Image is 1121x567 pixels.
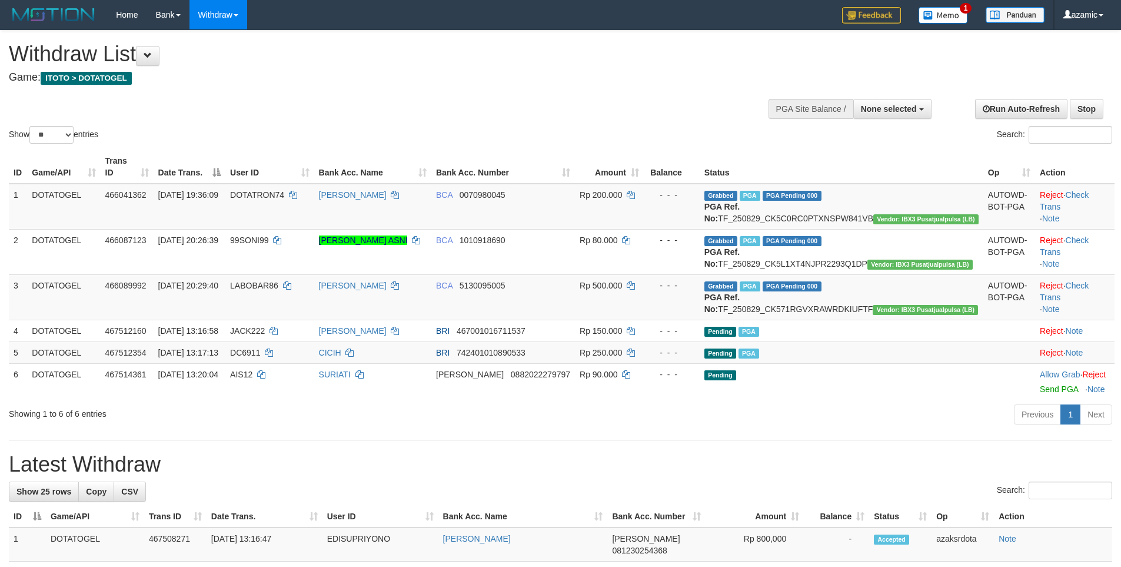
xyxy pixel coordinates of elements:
[457,326,525,336] span: Copy 467001016711537 to clipboard
[648,325,695,337] div: - - -
[704,349,736,359] span: Pending
[983,184,1035,230] td: AUTOWD-BOT-PGA
[1035,274,1115,320] td: · ·
[29,126,74,144] select: Showentries
[1035,229,1115,274] td: · ·
[983,274,1035,320] td: AUTOWD-BOT-PGA
[1042,259,1060,268] a: Note
[607,506,706,528] th: Bank Acc. Number: activate to sort column ascending
[314,150,431,184] th: Bank Acc. Name: activate to sort column ascending
[144,506,207,528] th: Trans ID: activate to sort column ascending
[46,528,144,562] td: DOTATOGEL
[704,281,737,291] span: Grabbed
[648,189,695,201] div: - - -
[580,281,622,290] span: Rp 500.000
[9,126,98,144] label: Show entries
[861,104,917,114] span: None selected
[739,327,759,337] span: Marked by azaksrdota
[41,72,132,85] span: ITOTO > DOTATOGEL
[648,280,695,291] div: - - -
[804,528,869,562] td: -
[457,348,525,357] span: Copy 742401010890533 to clipboard
[436,348,450,357] span: BRI
[1029,126,1112,144] input: Search:
[438,506,608,528] th: Bank Acc. Name: activate to sort column ascending
[319,326,387,336] a: [PERSON_NAME]
[9,341,27,363] td: 5
[9,229,27,274] td: 2
[704,191,737,201] span: Grabbed
[9,482,79,502] a: Show 25 rows
[322,506,438,528] th: User ID: activate to sort column ascending
[105,236,147,245] span: 466087123
[919,7,968,24] img: Button%20Memo.svg
[78,482,114,502] a: Copy
[740,236,760,246] span: Marked by azaksrdota
[319,281,387,290] a: [PERSON_NAME]
[1040,348,1063,357] a: Reject
[874,535,909,545] span: Accepted
[319,370,351,379] a: SURIATI
[700,229,983,274] td: TF_250829_CK5L1XT4NJPR2293Q1DP
[763,191,821,201] span: PGA Pending
[644,150,700,184] th: Balance
[9,528,46,562] td: 1
[27,341,100,363] td: DOTATOGEL
[436,326,450,336] span: BRI
[230,236,268,245] span: 99SONI99
[580,370,618,379] span: Rp 90.000
[1040,190,1063,200] a: Reject
[960,3,972,14] span: 1
[158,348,218,357] span: [DATE] 13:17:13
[704,293,740,314] b: PGA Ref. No:
[700,184,983,230] td: TF_250829_CK5C0RC0PTXNSPW841VB
[704,327,736,337] span: Pending
[612,534,680,543] span: [PERSON_NAME]
[763,281,821,291] span: PGA Pending
[9,403,458,420] div: Showing 1 to 6 of 6 entries
[9,453,1112,476] h1: Latest Withdraw
[1040,236,1089,257] a: Check Trans
[1040,281,1063,290] a: Reject
[648,347,695,359] div: - - -
[704,370,736,380] span: Pending
[460,281,505,290] span: Copy 5130095005 to clipboard
[436,281,453,290] span: BCA
[230,370,252,379] span: AIS12
[436,236,453,245] span: BCA
[9,184,27,230] td: 1
[105,326,147,336] span: 467512160
[9,274,27,320] td: 3
[460,190,505,200] span: Copy 0070980045 to clipboard
[460,236,505,245] span: Copy 1010918690 to clipboard
[1066,326,1083,336] a: Note
[319,190,387,200] a: [PERSON_NAME]
[436,190,453,200] span: BCA
[1035,341,1115,363] td: ·
[1029,482,1112,499] input: Search:
[706,506,804,528] th: Amount: activate to sort column ascending
[225,150,314,184] th: User ID: activate to sort column ascending
[1035,184,1115,230] td: · ·
[144,528,207,562] td: 467508271
[740,281,760,291] span: Marked by azaksrdota
[704,247,740,268] b: PGA Ref. No:
[27,229,100,274] td: DOTATOGEL
[9,506,46,528] th: ID: activate to sort column descending
[1087,384,1105,394] a: Note
[207,506,322,528] th: Date Trans.: activate to sort column ascending
[436,370,504,379] span: [PERSON_NAME]
[9,363,27,400] td: 6
[997,126,1112,144] label: Search:
[121,487,138,496] span: CSV
[804,506,869,528] th: Balance: activate to sort column ascending
[873,214,979,224] span: Vendor URL: https://dashboard.q2checkout.com/secure
[648,234,695,246] div: - - -
[700,150,983,184] th: Status
[114,482,146,502] a: CSV
[700,274,983,320] td: TF_250829_CK571RGVXRAWRDKIUFTF
[575,150,644,184] th: Amount: activate to sort column ascending
[999,534,1016,543] a: Note
[9,6,98,24] img: MOTION_logo.png
[1042,214,1060,223] a: Note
